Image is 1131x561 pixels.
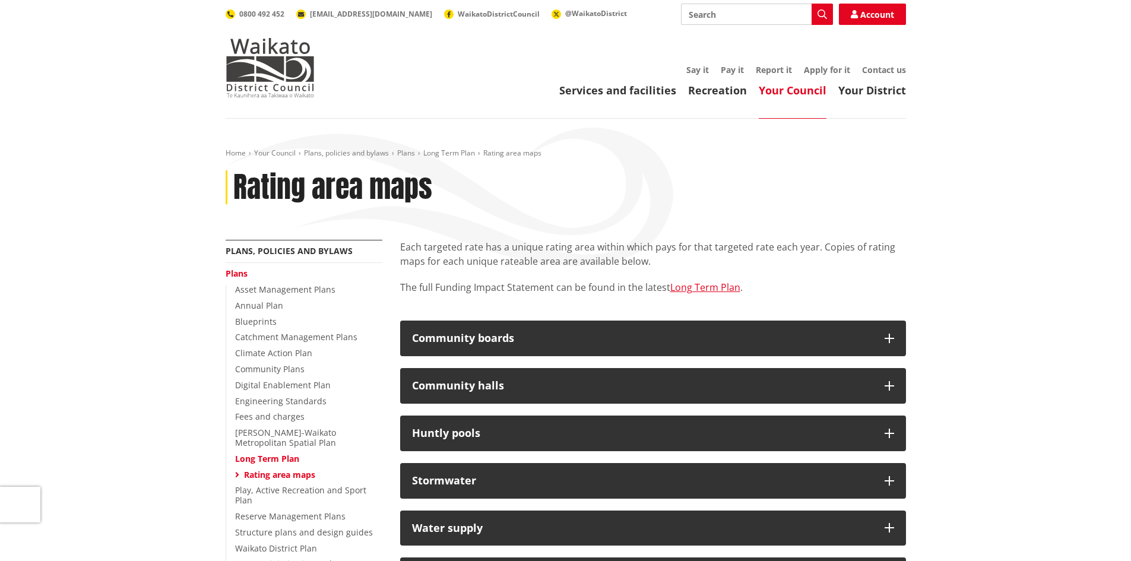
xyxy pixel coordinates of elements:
[235,511,346,522] a: Reserve Management Plans
[483,148,541,158] span: Rating area maps
[296,9,432,19] a: [EMAIL_ADDRESS][DOMAIN_NAME]
[235,484,366,506] a: Play, Active Recreation and Sport Plan
[226,245,353,256] a: Plans, policies and bylaws
[756,64,792,75] a: Report it
[235,427,336,448] a: [PERSON_NAME]-Waikato Metropolitan Spatial Plan
[235,543,317,554] a: Waikato District Plan
[444,9,540,19] a: WaikatoDistrictCouncil
[839,4,906,25] a: Account
[304,148,389,158] a: Plans, policies and bylaws
[235,316,277,327] a: Blueprints
[412,475,873,487] h3: Stormwater
[226,9,284,19] a: 0800 492 452
[559,83,676,97] a: Services and facilities
[412,522,873,534] h3: Water supply
[400,416,906,451] button: Huntly pools
[688,83,747,97] a: Recreation
[400,240,906,268] p: Each targeted rate has a unique rating area within which pays for that targeted rate each year. C...
[397,148,415,158] a: Plans
[759,83,826,97] a: Your Council
[235,379,331,391] a: Digital Enablement Plan
[838,83,906,97] a: Your District
[233,170,432,205] h1: Rating area maps
[235,395,327,407] a: Engineering Standards
[400,368,906,404] button: Community halls
[400,463,906,499] button: Stormwater
[681,4,833,25] input: Search input
[226,38,315,97] img: Waikato District Council - Te Kaunihera aa Takiwaa o Waikato
[235,284,335,295] a: Asset Management Plans
[235,411,305,422] a: Fees and charges
[310,9,432,19] span: [EMAIL_ADDRESS][DOMAIN_NAME]
[458,9,540,19] span: WaikatoDistrictCouncil
[235,331,357,343] a: Catchment Management Plans
[670,281,740,294] a: Long Term Plan
[412,380,873,392] h3: Community halls
[254,148,296,158] a: Your Council
[235,300,283,311] a: Annual Plan
[226,268,248,279] a: Plans
[686,64,709,75] a: Say it
[239,9,284,19] span: 0800 492 452
[400,240,906,309] div: The full Funding Impact Statement can be found in the latest .
[235,527,373,538] a: Structure plans and design guides
[400,511,906,546] button: Water supply
[235,347,312,359] a: Climate Action Plan
[721,64,744,75] a: Pay it
[552,8,627,18] a: @WaikatoDistrict
[244,469,315,480] a: Rating area maps
[412,427,873,439] h3: Huntly pools
[412,332,873,344] h3: Community boards
[400,321,906,356] button: Community boards
[226,148,906,159] nav: breadcrumb
[862,64,906,75] a: Contact us
[235,453,299,464] a: Long Term Plan
[565,8,627,18] span: @WaikatoDistrict
[804,64,850,75] a: Apply for it
[423,148,475,158] a: Long Term Plan
[226,148,246,158] a: Home
[235,363,305,375] a: Community Plans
